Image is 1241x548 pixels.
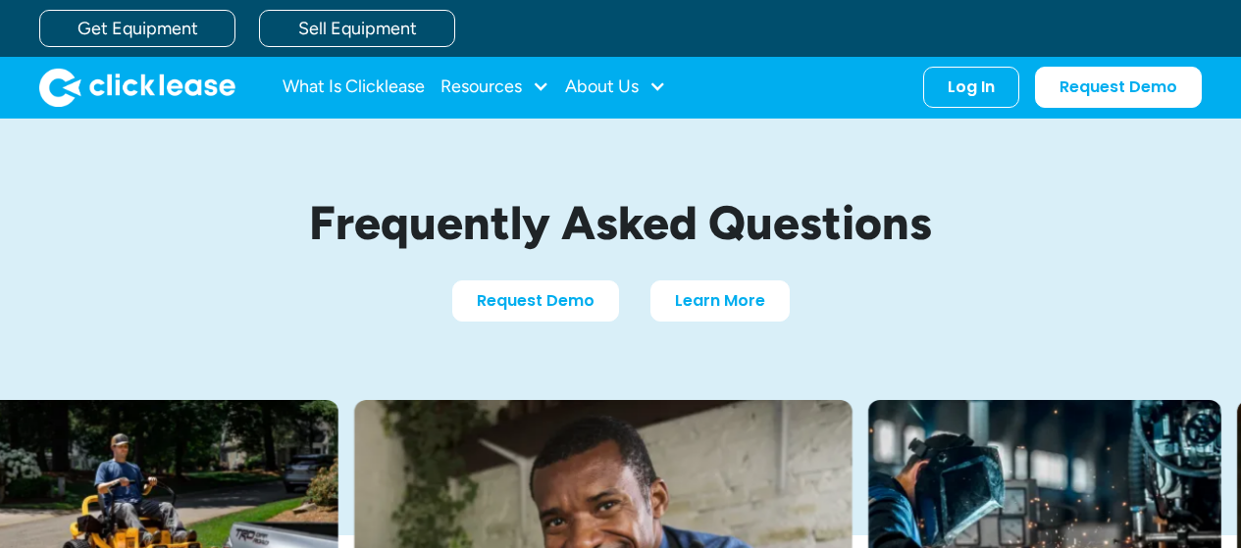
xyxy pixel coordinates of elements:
[39,68,235,107] img: Clicklease logo
[1035,67,1202,108] a: Request Demo
[452,280,619,322] a: Request Demo
[160,197,1082,249] h1: Frequently Asked Questions
[39,10,235,47] a: Get Equipment
[259,10,455,47] a: Sell Equipment
[650,280,790,322] a: Learn More
[565,68,666,107] div: About Us
[283,68,425,107] a: What Is Clicklease
[948,77,995,97] div: Log In
[440,68,549,107] div: Resources
[39,68,235,107] a: home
